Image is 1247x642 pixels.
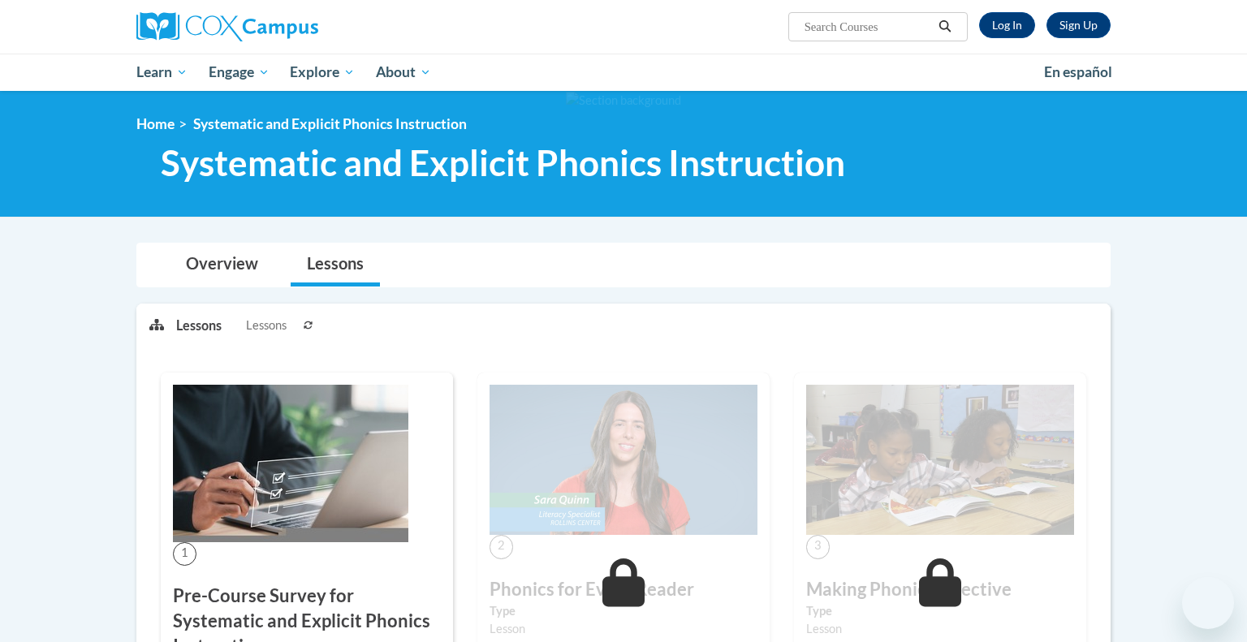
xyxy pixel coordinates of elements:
[173,385,408,542] img: Course Image
[1033,55,1123,89] a: En español
[1182,577,1234,629] iframe: Button to launch messaging window
[806,602,1074,620] label: Type
[803,17,933,37] input: Search Courses
[136,62,188,82] span: Learn
[136,12,445,41] a: Cox Campus
[806,535,830,558] span: 3
[198,54,280,91] a: Engage
[376,62,431,82] span: About
[209,62,270,82] span: Engage
[279,54,365,91] a: Explore
[1044,63,1112,80] span: En español
[161,141,845,184] span: Systematic and Explicit Phonics Instruction
[1046,12,1111,38] a: Register
[365,54,442,91] a: About
[806,385,1074,536] img: Course Image
[490,602,757,620] label: Type
[246,317,287,334] span: Lessons
[193,115,467,132] span: Systematic and Explicit Phonics Instruction
[566,92,681,110] img: Section background
[806,620,1074,638] div: Lesson
[173,542,196,566] span: 1
[291,243,380,287] a: Lessons
[136,12,318,41] img: Cox Campus
[806,577,1074,602] h3: Making Phonics Effective
[490,620,757,638] div: Lesson
[170,243,274,287] a: Overview
[490,577,757,602] h3: Phonics for Every Reader
[136,115,175,132] a: Home
[490,385,757,536] img: Course Image
[979,12,1035,38] a: Log In
[176,317,222,334] p: Lessons
[290,62,355,82] span: Explore
[490,535,513,558] span: 2
[112,54,1135,91] div: Main menu
[126,54,198,91] a: Learn
[933,17,957,37] button: Search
